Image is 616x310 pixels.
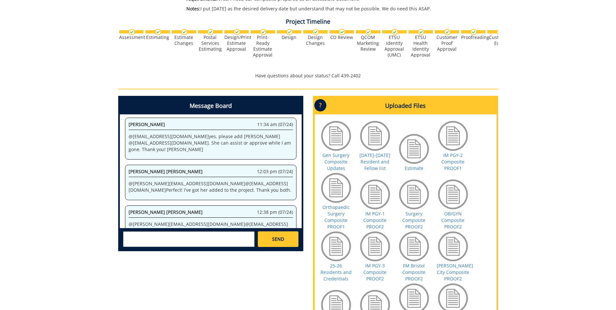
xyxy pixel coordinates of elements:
[251,34,275,58] div: Print-Ready Estimate Approval
[258,231,298,247] a: SEND
[257,209,293,215] span: 12:38 pm (07/24)
[129,168,203,174] span: [PERSON_NAME] [PERSON_NAME]
[322,152,349,171] a: Gen Surgery Composite Updates
[365,29,371,35] img: checkmark
[359,152,390,171] a: [DATE]-[DATE] Resident and Fellow list
[356,34,380,52] div: QCOM Marketing Review
[286,29,293,35] img: checkmark
[339,29,345,35] img: checkmark
[471,29,477,35] img: checkmark
[129,121,165,127] span: [PERSON_NAME]
[186,6,441,12] p: I put [DATE] as the desired delivery date but understand that may not be possible. We do need thi...
[418,29,424,35] img: checkmark
[234,29,240,35] img: checkmark
[186,6,200,12] span: Notes:
[129,29,135,35] img: checkmark
[123,231,255,247] textarea: messageToSend
[277,34,301,40] div: Design
[405,165,423,171] a: Estimate
[120,97,302,114] h4: Message Board
[402,263,425,282] a: FM Bristol Composite PROOF2
[392,29,398,35] img: checkmark
[441,152,464,171] a: IM PGY-2 Composite PROOF1
[272,236,284,242] span: SEND
[363,211,386,230] a: IM PGY-1 Composite PROOF2
[435,34,459,52] div: Customer Proof Approval
[330,34,354,40] div: CD Review
[129,180,293,193] p: @ [PERSON_NAME][EMAIL_ADDRESS][DOMAIN_NAME] @ [EMAIL_ADDRESS][DOMAIN_NAME] Perfect! I've got her ...
[303,34,328,46] div: Design Changes
[119,34,144,40] div: Assessment
[461,34,485,40] div: Proofreading
[497,29,503,35] img: checkmark
[260,29,266,35] img: checkmark
[487,34,512,46] div: Customer Edits
[382,34,407,58] div: ETSU Identity Approval (UMC)
[129,133,293,153] p: @ [EMAIL_ADDRESS][DOMAIN_NAME] yes, please add [PERSON_NAME] @ [EMAIL_ADDRESS][DOMAIN_NAME] . She...
[118,19,498,25] h4: Project Timeline
[155,29,161,35] img: checkmark
[198,34,222,52] div: Postal Services Estimating
[322,204,350,230] a: Orthopaedic Surgery Composite PROOF1
[207,29,214,35] img: checkmark
[224,34,249,52] div: Design/Print Estimate Approval
[129,221,293,240] p: @ [PERSON_NAME][EMAIL_ADDRESS][DOMAIN_NAME] @ [EMAIL_ADDRESS][DOMAIN_NAME] I've got those fellows...
[172,34,196,46] div: Estimate Changes
[444,29,450,35] img: checkmark
[181,29,187,35] img: checkmark
[129,209,203,215] span: [PERSON_NAME] [PERSON_NAME]
[313,29,319,35] img: checkmark
[257,168,293,175] span: 12:03 pm (07/24)
[145,34,170,40] div: Estimating
[257,121,293,128] span: 11:34 am (07/24)
[437,263,473,282] a: [PERSON_NAME] City Composite PROOF2
[315,97,497,114] h4: Uploaded Files
[363,263,386,282] a: IM PGY-3 Composite PROOF2
[314,99,326,111] p: ?
[321,263,352,282] a: 25-26 Residents and Credentials
[118,72,498,79] p: Have questions about your status? Call 439-2402
[441,211,464,230] a: OB/GYN Composite PROOF2
[402,211,425,230] a: Surgery Composite PROOF2
[409,34,433,58] div: ETSU Health Identity Approval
